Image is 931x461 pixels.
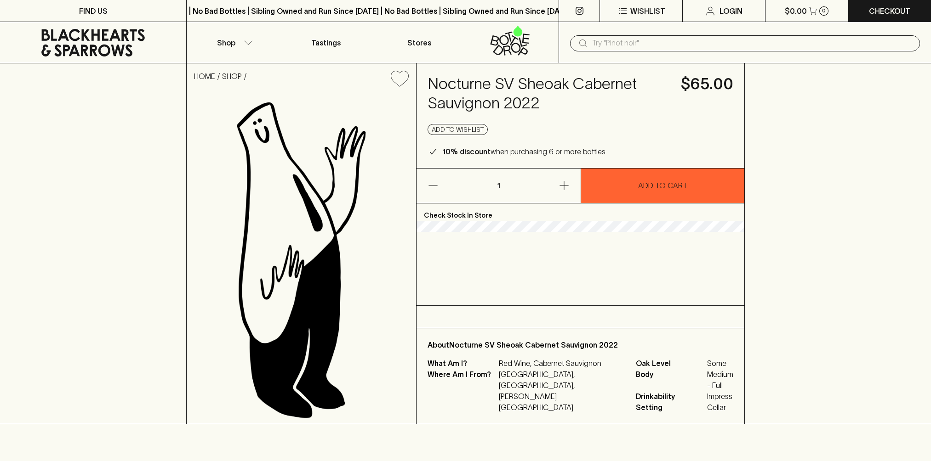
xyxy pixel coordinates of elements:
[785,6,807,17] p: $0.00
[638,180,687,191] p: ADD TO CART
[387,67,412,90] button: Add to wishlist
[428,339,733,350] p: About Nocturne SV Sheoak Cabernet Sauvignon 2022
[636,358,705,369] span: Oak Level
[707,402,733,413] span: Cellar
[373,22,466,63] a: Stores
[217,37,235,48] p: Shop
[869,6,910,17] p: Checkout
[636,369,705,391] span: Body
[707,369,733,391] span: Medium - Full
[487,169,509,203] p: 1
[428,358,497,369] p: What Am I?
[707,358,733,369] span: Some
[79,6,108,17] p: FIND US
[194,72,215,80] a: HOME
[442,147,491,156] b: 10% discount
[407,37,431,48] p: Stores
[428,74,670,113] h4: Nocturne SV Sheoak Cabernet Sauvignon 2022
[187,22,280,63] button: Shop
[581,169,745,203] button: ADD TO CART
[592,36,913,51] input: Try "Pinot noir"
[428,369,497,413] p: Where Am I From?
[499,358,625,369] p: Red Wine, Cabernet Sauvignon
[720,6,743,17] p: Login
[311,37,341,48] p: Tastings
[636,402,705,413] span: Setting
[187,94,416,424] img: Nocturne SV Sheoak Cabernet Sauvignon 2022
[222,72,242,80] a: SHOP
[442,146,605,157] p: when purchasing 6 or more bottles
[499,369,625,413] p: [GEOGRAPHIC_DATA], [GEOGRAPHIC_DATA], [PERSON_NAME][GEOGRAPHIC_DATA]
[417,203,744,221] p: Check Stock In Store
[280,22,372,63] a: Tastings
[822,8,826,13] p: 0
[707,391,733,402] span: Impress
[681,74,733,94] h4: $65.00
[636,391,705,402] span: Drinkability
[630,6,665,17] p: Wishlist
[428,124,488,135] button: Add to wishlist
